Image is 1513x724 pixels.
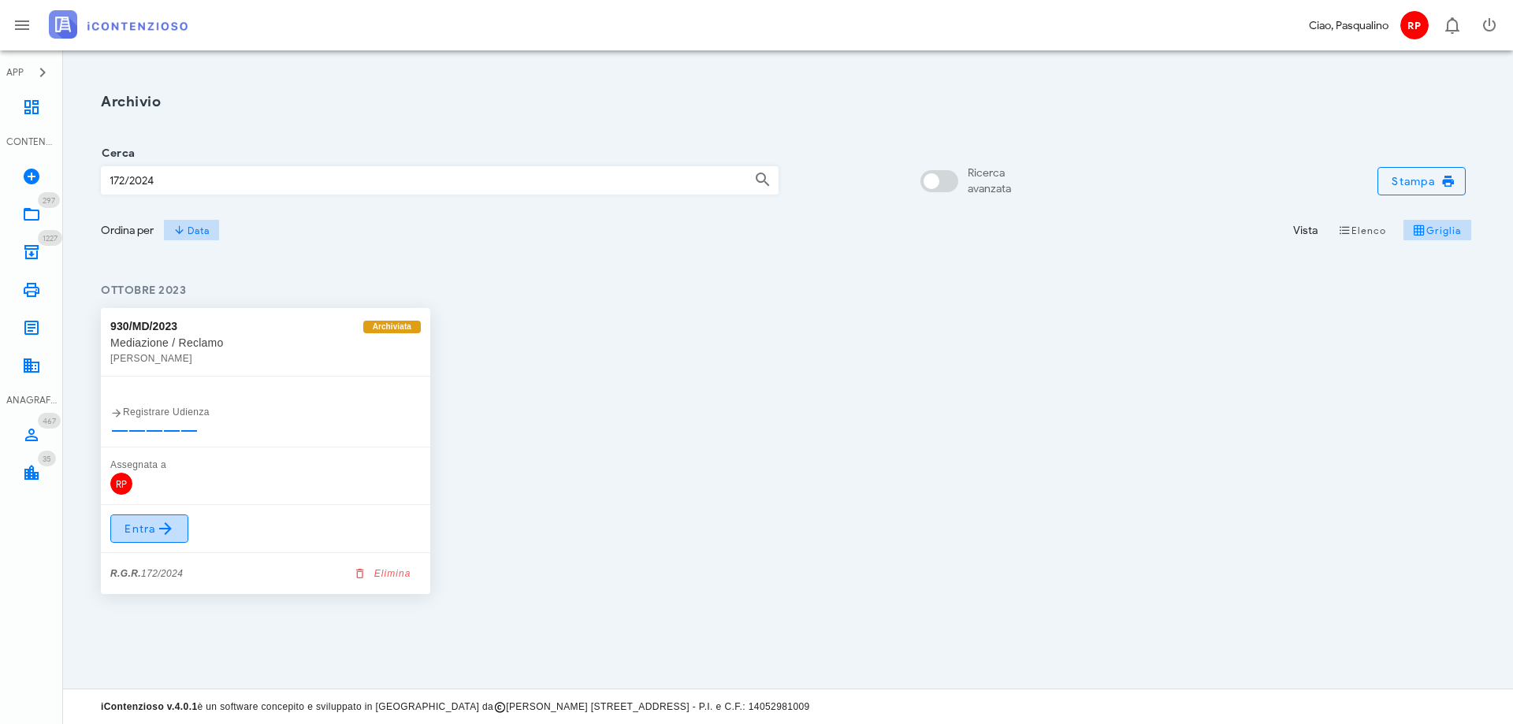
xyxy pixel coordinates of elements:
button: RP [1395,6,1433,44]
strong: R.G.R. [110,568,141,579]
div: 930/MD/2023 [110,317,177,335]
span: 297 [43,195,55,206]
span: Elimina [356,566,411,581]
span: Griglia [1413,224,1462,236]
div: [PERSON_NAME] [110,351,421,366]
div: Mediazione / Reclamo [110,335,421,351]
div: Registrare Udienza [110,404,421,420]
span: Distintivo [38,230,62,246]
span: Elenco [1338,224,1387,236]
div: CONTENZIOSO [6,135,57,149]
div: Ordina per [101,222,154,239]
button: Data [163,219,220,241]
div: 172/2024 [110,566,183,581]
button: Distintivo [1433,6,1470,44]
div: Ricerca avanzata [968,165,1011,197]
span: 1227 [43,233,58,243]
span: Entra [124,519,175,538]
span: Archiviata [373,321,411,333]
div: Ciao, Pasqualino [1309,17,1388,34]
span: RP [1400,11,1429,39]
span: RP [110,473,132,495]
span: Stampa [1391,174,1452,188]
h4: ottobre 2023 [101,282,1475,299]
span: Distintivo [38,451,56,466]
span: 467 [43,416,56,426]
a: Entra [110,514,188,543]
input: Cerca [102,167,723,194]
span: 35 [43,454,51,464]
h1: Archivio [101,91,1475,113]
label: Cerca [97,146,135,162]
span: Distintivo [38,192,60,208]
button: Elimina [346,562,421,585]
button: Elenco [1327,219,1396,241]
img: logo-text-2x.png [49,10,188,39]
div: ANAGRAFICA [6,393,57,407]
button: Griglia [1403,219,1472,241]
span: Distintivo [38,413,61,429]
button: Stampa [1377,167,1466,195]
span: Data [173,224,209,236]
strong: iContenzioso v.4.0.1 [101,701,197,712]
div: Assegnata a [110,457,421,473]
div: Vista [1293,222,1318,239]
